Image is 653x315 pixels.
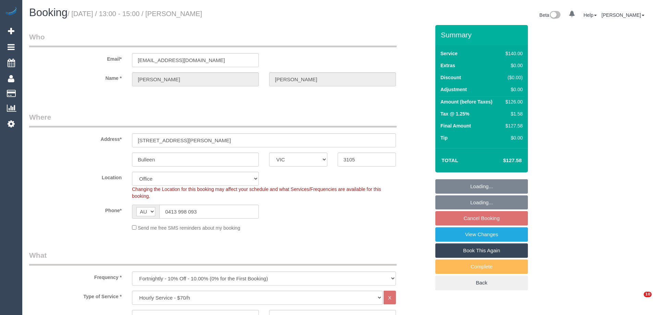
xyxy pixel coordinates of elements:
a: Help [583,12,597,18]
img: Automaid Logo [4,7,18,16]
span: Changing the Location for this booking may affect your schedule and what Services/Frequencies are... [132,186,381,199]
span: Send me free SMS reminders about my booking [138,225,240,231]
strong: Total [442,157,458,163]
label: Email* [24,53,127,62]
iframe: Intercom live chat [630,292,646,308]
legend: What [29,250,397,266]
label: Discount [440,74,461,81]
input: Phone* [159,205,259,219]
label: Type of Service * [24,291,127,300]
label: Extras [440,62,455,69]
legend: Who [29,32,397,47]
div: $127.58 [503,122,523,129]
div: $126.00 [503,98,523,105]
div: $140.00 [503,50,523,57]
div: ($0.00) [503,74,523,81]
div: $0.00 [503,62,523,69]
img: New interface [549,11,560,20]
label: Tip [440,134,448,141]
label: Location [24,172,127,181]
a: Back [435,276,528,290]
div: $0.00 [503,86,523,93]
input: Last Name* [269,72,396,86]
div: $0.00 [503,134,523,141]
label: Phone* [24,205,127,214]
small: / [DATE] / 13:00 - 15:00 / [PERSON_NAME] [68,10,202,17]
a: View Changes [435,227,528,242]
span: Booking [29,7,68,19]
input: Post Code* [338,153,396,167]
input: First Name* [132,72,259,86]
span: 10 [644,292,652,297]
label: Frequency * [24,271,127,281]
label: Service [440,50,458,57]
div: $1.58 [503,110,523,117]
h3: Summary [441,31,524,39]
label: Adjustment [440,86,467,93]
legend: Where [29,112,397,128]
input: Suburb* [132,153,259,167]
label: Address* [24,133,127,143]
a: Book This Again [435,243,528,258]
a: Beta [540,12,561,18]
input: Email* [132,53,259,67]
label: Final Amount [440,122,471,129]
label: Tax @ 1.25% [440,110,469,117]
label: Amount (before Taxes) [440,98,492,105]
label: Name * [24,72,127,82]
h4: $127.58 [483,158,522,163]
a: [PERSON_NAME] [602,12,644,18]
